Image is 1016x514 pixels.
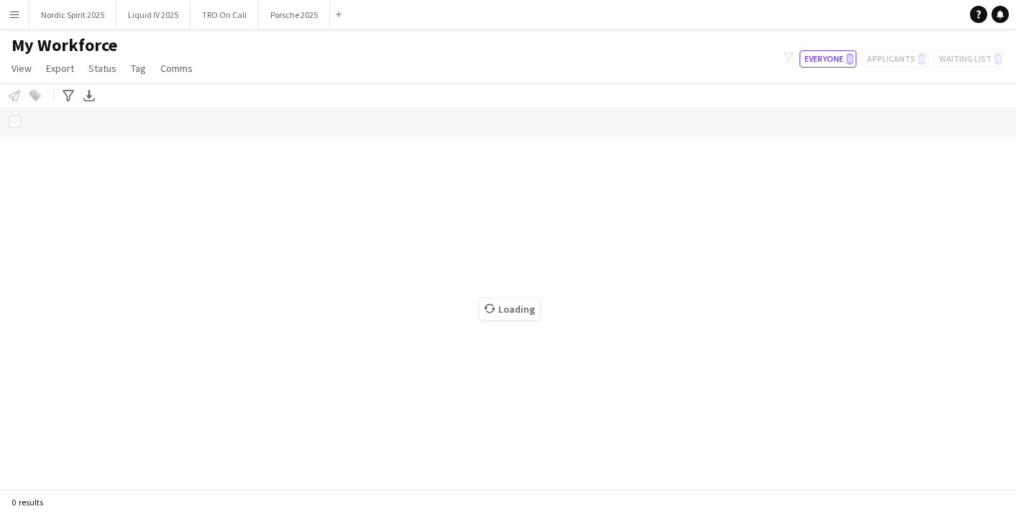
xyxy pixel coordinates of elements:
span: View [12,62,32,75]
a: Comms [155,59,198,78]
span: My Workforce [12,35,117,56]
button: Porsche 2025 [259,1,330,29]
a: Export [40,59,80,78]
button: Nordic Spirit 2025 [29,1,116,29]
span: Tag [131,62,146,75]
span: 0 [846,53,853,65]
span: Comms [160,62,193,75]
a: View [6,59,37,78]
button: Everyone0 [800,50,856,68]
a: Status [83,59,122,78]
span: Status [88,62,116,75]
span: Export [46,62,74,75]
button: Liquid IV 2025 [116,1,191,29]
span: Loading [480,298,539,320]
a: Tag [125,59,152,78]
button: TRO On Call [191,1,259,29]
app-action-btn: Advanced filters [60,87,77,104]
app-action-btn: Export XLSX [81,87,98,104]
